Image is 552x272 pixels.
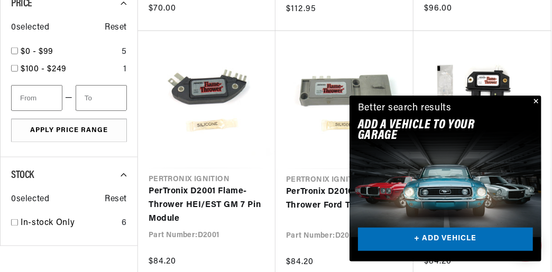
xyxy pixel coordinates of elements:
span: $100 - $249 [21,65,67,73]
div: 1 [123,63,127,77]
button: Apply Price Range [11,119,127,143]
input: To [76,85,127,111]
div: 5 [122,45,127,59]
a: + ADD VEHICLE [358,228,533,251]
span: Reset [105,21,127,35]
div: Better search results [358,101,452,116]
a: In-stock Only [21,217,117,231]
span: 0 selected [11,21,49,35]
span: Stock [11,170,34,181]
h2: Add A VEHICLE to your garage [358,120,507,142]
span: Reset [105,193,127,207]
a: PerTronix D2001 Flame-Thrower HEI/EST GM 7 Pin Module [149,185,265,226]
span: $0 - $99 [21,48,53,56]
button: Close [529,96,541,108]
div: 6 [122,217,127,231]
span: — [65,91,73,105]
input: From [11,85,62,111]
span: 0 selected [11,193,49,207]
a: PerTronix D2010 Flame-Thrower Ford TFI Module [286,185,403,212]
